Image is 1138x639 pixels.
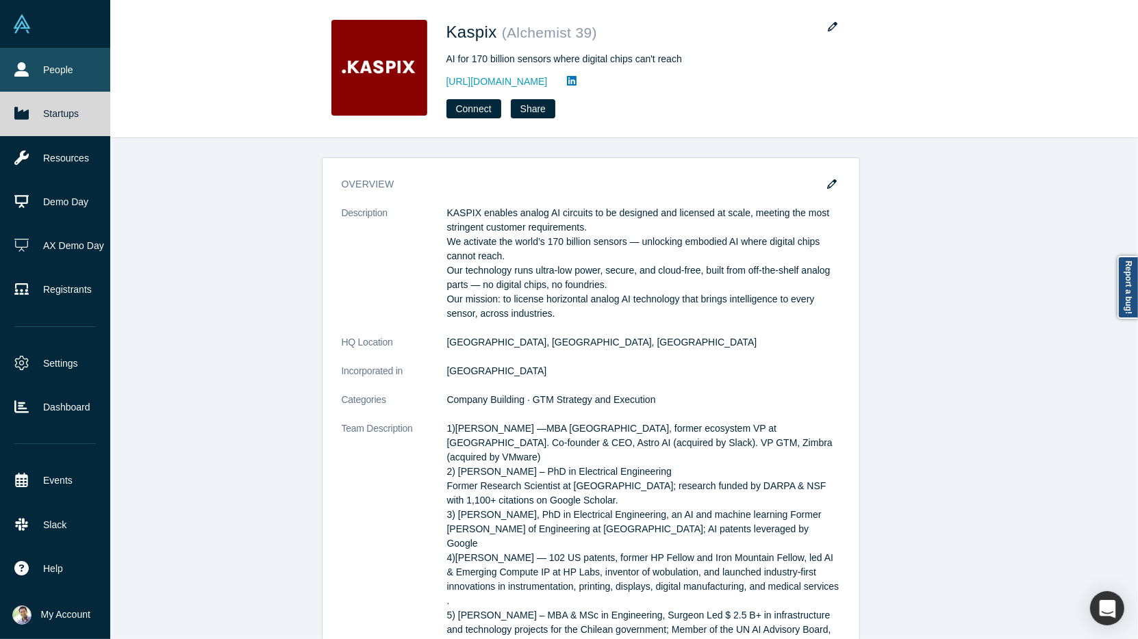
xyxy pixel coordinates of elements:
[342,393,447,421] dt: Categories
[446,52,830,66] div: AI for 170 billion sensors where digital chips can't reach
[446,23,502,41] span: Kaspix
[447,206,840,321] p: KASPIX enables analog AI circuits to be designed and licensed at scale, meeting the most stringen...
[446,75,548,89] a: [URL][DOMAIN_NAME]
[12,14,31,34] img: Alchemist Vault Logo
[447,394,656,405] span: Company Building · GTM Strategy and Execution
[1117,256,1138,319] a: Report a bug!
[342,335,447,364] dt: HQ Location
[12,605,31,625] img: Ravi Belani's Account
[12,605,90,625] button: My Account
[446,99,501,118] button: Connect
[41,608,90,622] span: My Account
[447,364,840,378] dd: [GEOGRAPHIC_DATA]
[331,20,427,116] img: Kaspix's Logo
[447,335,840,350] dd: [GEOGRAPHIC_DATA], [GEOGRAPHIC_DATA], [GEOGRAPHIC_DATA]
[43,562,63,576] span: Help
[342,206,447,335] dt: Description
[511,99,555,118] button: Share
[342,177,821,192] h3: overview
[342,364,447,393] dt: Incorporated in
[502,25,597,40] small: ( Alchemist 39 )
